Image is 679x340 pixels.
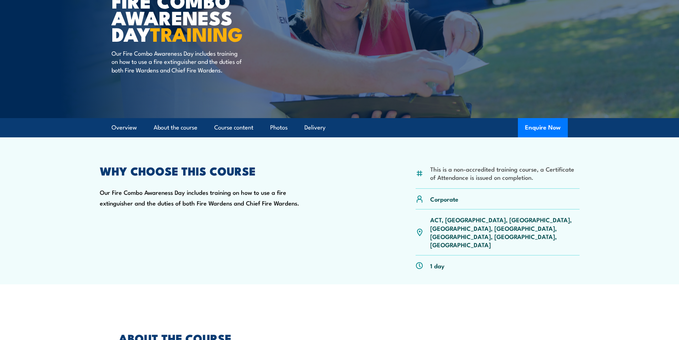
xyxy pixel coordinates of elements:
[100,166,308,176] h2: WHY CHOOSE THIS COURSE
[112,49,242,74] p: Our Fire Combo Awareness Day includes training on how to use a fire extinguisher and the duties o...
[430,215,580,249] p: ACT, [GEOGRAPHIC_DATA], [GEOGRAPHIC_DATA], [GEOGRAPHIC_DATA], [GEOGRAPHIC_DATA], [GEOGRAPHIC_DATA...
[430,165,580,182] li: This is a non-accredited training course, a Certificate of Attendance is issued on completion.
[430,262,444,270] p: 1 day
[214,118,253,137] a: Course content
[150,19,243,48] strong: TRAINING
[154,118,197,137] a: About the course
[518,118,568,137] button: Enquire Now
[112,118,137,137] a: Overview
[304,118,325,137] a: Delivery
[100,166,308,276] div: Our Fire Combo Awareness Day includes training on how to use a fire extinguisher and the duties o...
[270,118,288,137] a: Photos
[430,195,458,203] p: Corporate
